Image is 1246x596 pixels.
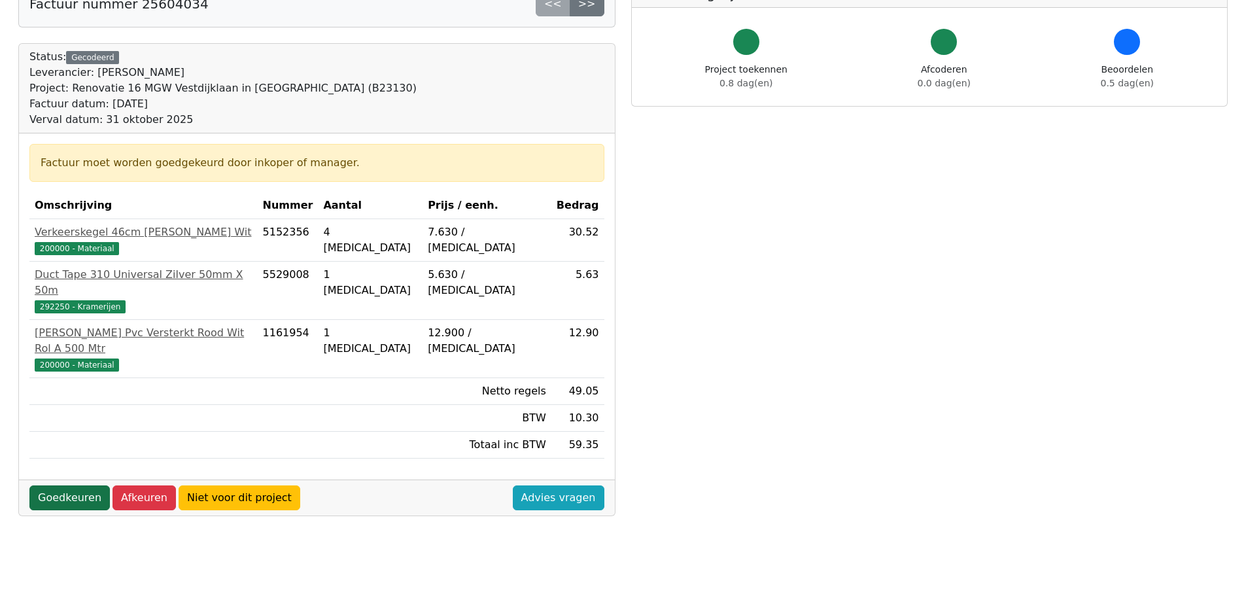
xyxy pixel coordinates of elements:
td: 12.90 [551,320,604,378]
span: 292250 - Kramerijen [35,300,126,313]
span: 0.8 dag(en) [719,78,772,88]
div: [PERSON_NAME] Pvc Versterkt Rood Wit Rol A 500 Mtr [35,325,252,357]
a: Advies vragen [513,485,604,510]
div: Factuur moet worden goedgekeurd door inkoper of manager. [41,155,593,171]
a: Afkeuren [112,485,176,510]
div: 5.630 / [MEDICAL_DATA] [428,267,546,298]
td: 30.52 [551,219,604,262]
td: 1161954 [258,320,319,378]
div: 12.900 / [MEDICAL_DATA] [428,325,546,357]
a: [PERSON_NAME] Pvc Versterkt Rood Wit Rol A 500 Mtr200000 - Materiaal [35,325,252,372]
div: Afcoderen [918,63,971,90]
div: Gecodeerd [66,51,119,64]
td: 49.05 [551,378,604,405]
div: Verval datum: 31 oktober 2025 [29,112,417,128]
a: Verkeerskegel 46cm [PERSON_NAME] Wit200000 - Materiaal [35,224,252,256]
th: Nummer [258,192,319,219]
div: 1 [MEDICAL_DATA] [323,325,417,357]
td: 10.30 [551,405,604,432]
span: 200000 - Materiaal [35,359,119,372]
div: 1 [MEDICAL_DATA] [323,267,417,298]
th: Bedrag [551,192,604,219]
div: Verkeerskegel 46cm [PERSON_NAME] Wit [35,224,252,240]
div: Duct Tape 310 Universal Zilver 50mm X 50m [35,267,252,298]
td: BTW [423,405,551,432]
a: Niet voor dit project [179,485,300,510]
th: Prijs / eenh. [423,192,551,219]
span: 0.0 dag(en) [918,78,971,88]
div: Factuur datum: [DATE] [29,96,417,112]
td: Netto regels [423,378,551,405]
td: 5529008 [258,262,319,320]
div: 7.630 / [MEDICAL_DATA] [428,224,546,256]
th: Omschrijving [29,192,258,219]
div: Project: Renovatie 16 MGW Vestdijklaan in [GEOGRAPHIC_DATA] (B23130) [29,80,417,96]
td: 59.35 [551,432,604,459]
div: Beoordelen [1101,63,1154,90]
a: Goedkeuren [29,485,110,510]
a: Duct Tape 310 Universal Zilver 50mm X 50m292250 - Kramerijen [35,267,252,314]
th: Aantal [318,192,423,219]
td: Totaal inc BTW [423,432,551,459]
td: 5152356 [258,219,319,262]
div: Project toekennen [705,63,787,90]
div: 4 [MEDICAL_DATA] [323,224,417,256]
div: Leverancier: [PERSON_NAME] [29,65,417,80]
td: 5.63 [551,262,604,320]
span: 0.5 dag(en) [1101,78,1154,88]
span: 200000 - Materiaal [35,242,119,255]
div: Status: [29,49,417,128]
